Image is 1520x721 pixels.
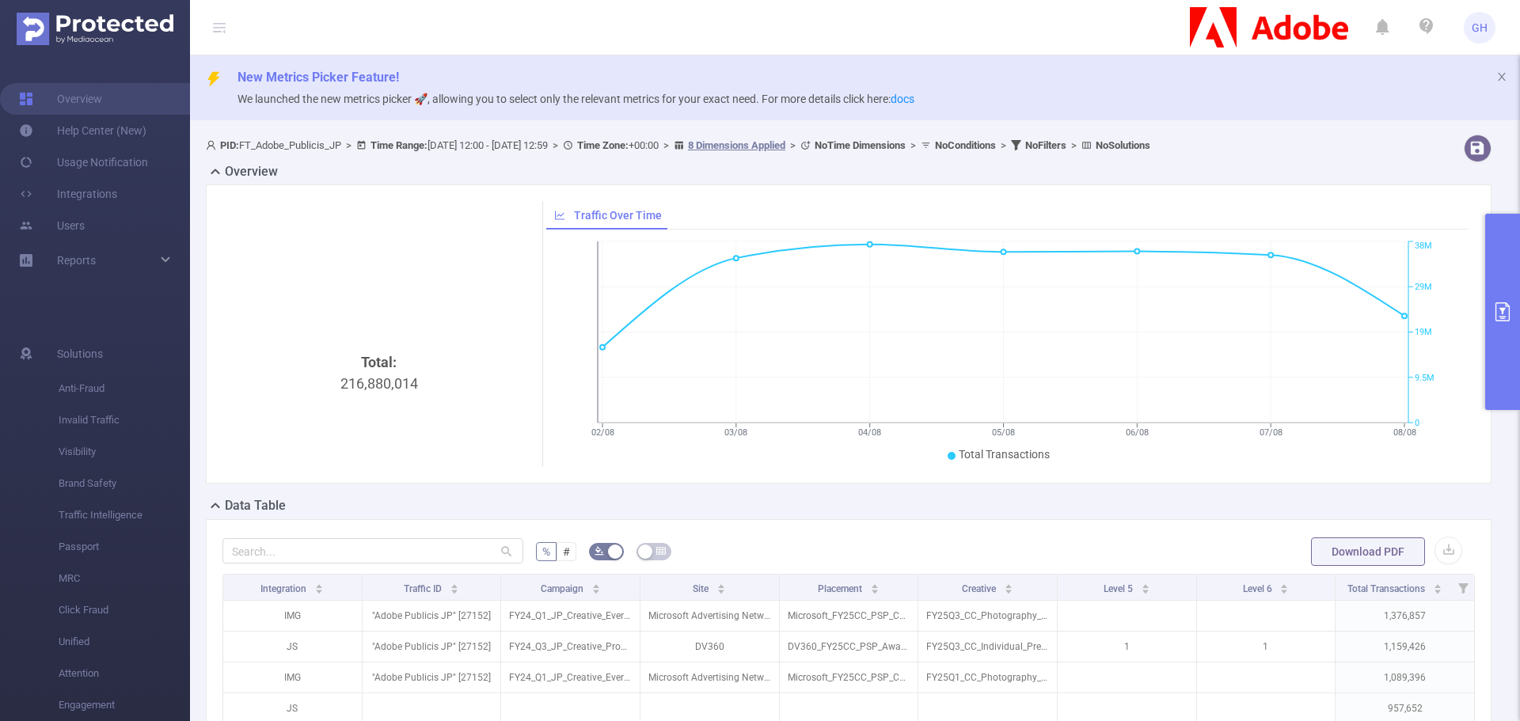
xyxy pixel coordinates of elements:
[1434,587,1442,592] i: icon: caret-down
[996,139,1011,151] span: >
[591,582,601,591] div: Sort
[19,115,146,146] a: Help Center (New)
[57,254,96,267] span: Reports
[363,662,501,693] p: "Adobe Publicis JP" [27152]
[341,139,356,151] span: >
[785,139,800,151] span: >
[716,582,726,591] div: Sort
[870,582,879,586] i: icon: caret-up
[1415,282,1432,292] tspan: 29M
[206,140,220,150] i: icon: user
[554,210,565,221] i: icon: line-chart
[959,448,1050,461] span: Total Transactions
[206,139,1150,151] span: FT_Adobe_Publicis_JP [DATE] 12:00 - [DATE] 12:59 +00:00
[370,139,427,151] b: Time Range:
[1336,601,1474,631] p: 1,376,857
[17,13,173,45] img: Protected Media
[659,139,674,151] span: >
[59,404,190,436] span: Invalid Traffic
[19,83,102,115] a: Overview
[574,209,662,222] span: Traffic Over Time
[1141,587,1149,592] i: icon: caret-down
[1125,427,1148,438] tspan: 06/08
[57,338,103,370] span: Solutions
[59,499,190,531] span: Traffic Intelligence
[1280,582,1289,586] i: icon: caret-up
[59,658,190,689] span: Attention
[1433,582,1442,591] div: Sort
[361,354,397,370] b: Total:
[225,496,286,515] h2: Data Table
[693,583,711,594] span: Site
[935,139,996,151] b: No Conditions
[225,162,278,181] h2: Overview
[363,601,501,631] p: "Adobe Publicis JP" [27152]
[563,545,570,558] span: #
[237,93,914,105] span: We launched the new metrics picker 🚀, allowing you to select only the relevant metrics for your e...
[314,582,324,591] div: Sort
[1415,373,1434,383] tspan: 9.5M
[1025,139,1066,151] b: No Filters
[780,662,918,693] p: Microsoft_FY25CC_PSP_Consideration_JP_DSK_NAT_1200x628_CircularNeon_Broad_PhotoshopDC_Display [91...
[906,139,921,151] span: >
[1434,582,1442,586] i: icon: caret-up
[19,146,148,178] a: Usage Notification
[962,583,998,594] span: Creative
[918,632,1057,662] p: FY25Q3_CC_Individual_PremierePro_jp_ja_Maxrelease_ST_728x90_PropertiesPanel_Broad.jpg [5429143]
[1496,71,1507,82] i: icon: close
[1279,582,1289,591] div: Sort
[1496,68,1507,85] button: icon: close
[1336,632,1474,662] p: 1,159,426
[1197,632,1336,662] p: 1
[1104,583,1135,594] span: Level 5
[656,546,666,556] i: icon: table
[19,178,117,210] a: Integrations
[640,662,779,693] p: Microsoft Advertising Network [3090]
[1259,427,1282,438] tspan: 07/08
[918,662,1057,693] p: FY25Q1_CC_Photography_Photoshop_jp_ja_CircularNeon_NAT_1200x628_NA_BroadPC-Native [5126625]
[858,427,881,438] tspan: 04/08
[315,587,324,592] i: icon: caret-down
[220,139,239,151] b: PID:
[1243,583,1275,594] span: Level 6
[223,662,362,693] p: IMG
[918,601,1057,631] p: FY25Q3_CC_Photography_Photoshop_jp_ja_JuneRelease-CloudSelect-LearnMore_NAT_1200x628_NA_BroadPC-N...
[577,139,629,151] b: Time Zone:
[223,632,362,662] p: JS
[450,582,459,591] div: Sort
[548,139,563,151] span: >
[640,601,779,631] p: Microsoft Advertising Network [3090]
[1347,583,1427,594] span: Total Transactions
[59,468,190,499] span: Brand Safety
[891,93,914,105] a: docs
[1004,582,1013,591] div: Sort
[450,582,458,586] i: icon: caret-up
[222,538,523,564] input: Search...
[1141,582,1149,586] i: icon: caret-up
[717,587,726,592] i: icon: caret-down
[1005,587,1013,592] i: icon: caret-down
[59,563,190,594] span: MRC
[717,582,726,586] i: icon: caret-up
[363,632,501,662] p: "Adobe Publicis JP" [27152]
[640,632,779,662] p: DV360
[1393,427,1415,438] tspan: 08/08
[870,582,880,591] div: Sort
[780,601,918,631] p: Microsoft_FY25CC_PSP_Consideration_JP_DSK_NAT_1200x628_JuneRelease-CloudSelect-LearnMore_Native_P...
[59,531,190,563] span: Passport
[1415,418,1419,428] tspan: 0
[815,139,906,151] b: No Time Dimensions
[19,210,85,241] a: Users
[818,583,864,594] span: Placement
[1005,582,1013,586] i: icon: caret-up
[59,594,190,626] span: Click Fraud
[450,587,458,592] i: icon: caret-down
[1415,241,1432,252] tspan: 38M
[1066,139,1081,151] span: >
[260,583,309,594] span: Integration
[1336,662,1474,693] p: 1,089,396
[1096,139,1150,151] b: No Solutions
[1311,537,1425,566] button: Download PDF
[229,351,530,617] div: 216,880,014
[501,601,640,631] p: FY24_Q1_JP_Creative_EveryoneCan_Consideration_Discover_NA_P36037_MSANPhotoshop [227835]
